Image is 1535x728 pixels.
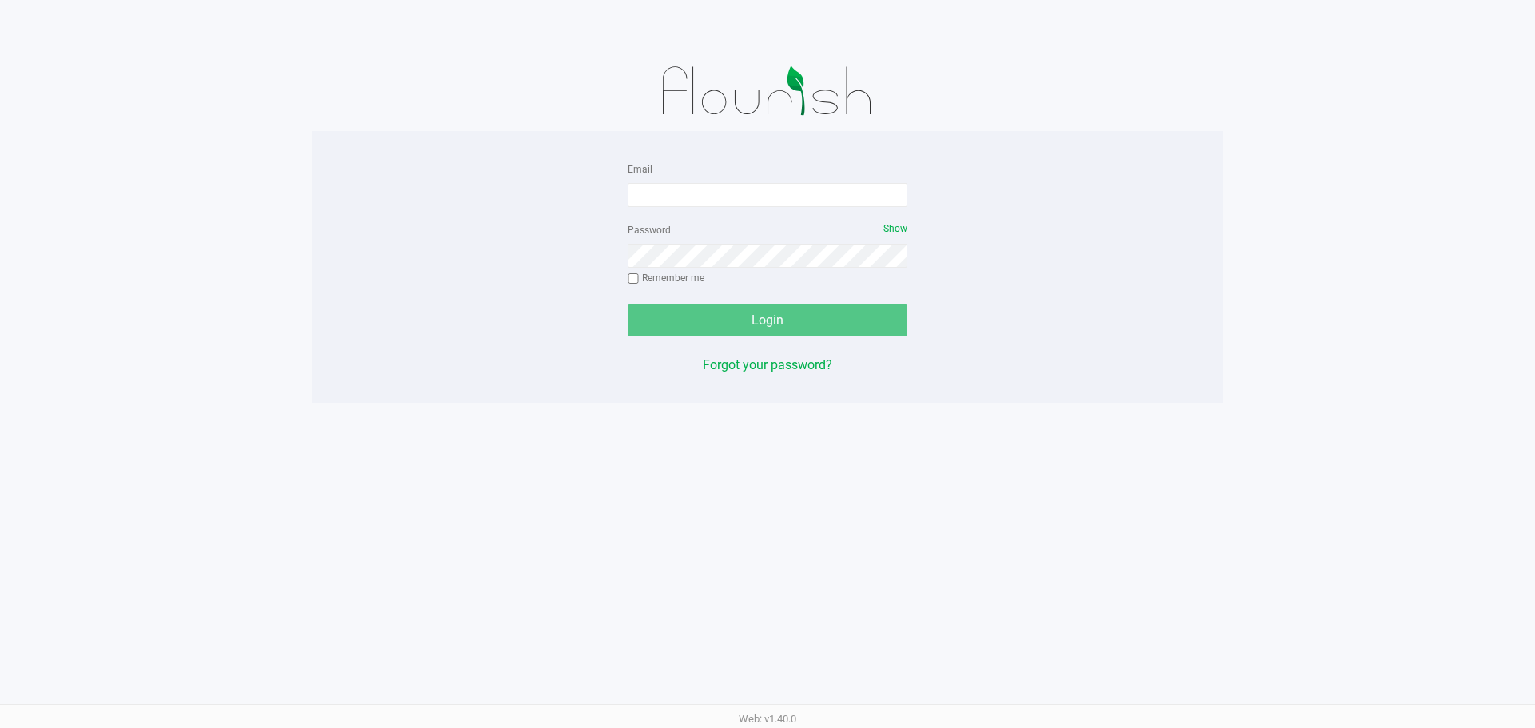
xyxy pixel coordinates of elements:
span: Web: v1.40.0 [739,713,796,725]
label: Remember me [628,271,704,285]
button: Forgot your password? [703,356,832,375]
label: Email [628,162,652,177]
label: Password [628,223,671,237]
input: Remember me [628,273,639,284]
span: Show [883,223,907,234]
